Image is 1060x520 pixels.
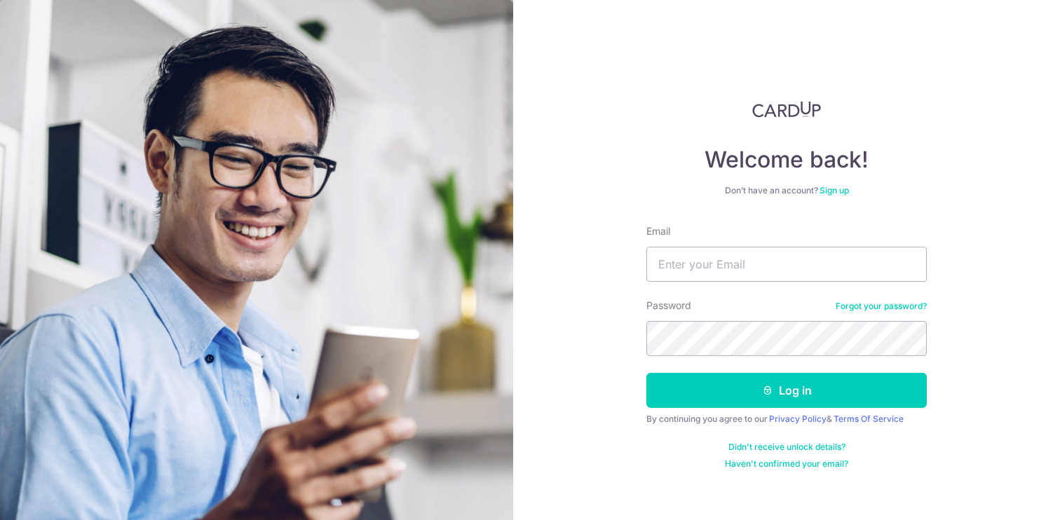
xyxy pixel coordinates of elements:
[646,373,927,408] button: Log in
[646,224,670,238] label: Email
[820,185,849,196] a: Sign up
[834,413,904,424] a: Terms Of Service
[836,301,927,312] a: Forgot your password?
[769,413,827,424] a: Privacy Policy
[646,299,691,313] label: Password
[752,101,821,118] img: CardUp Logo
[646,146,927,174] h4: Welcome back!
[646,247,927,282] input: Enter your Email
[646,413,927,425] div: By continuing you agree to our &
[646,185,927,196] div: Don’t have an account?
[725,458,848,470] a: Haven't confirmed your email?
[728,442,845,453] a: Didn't receive unlock details?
